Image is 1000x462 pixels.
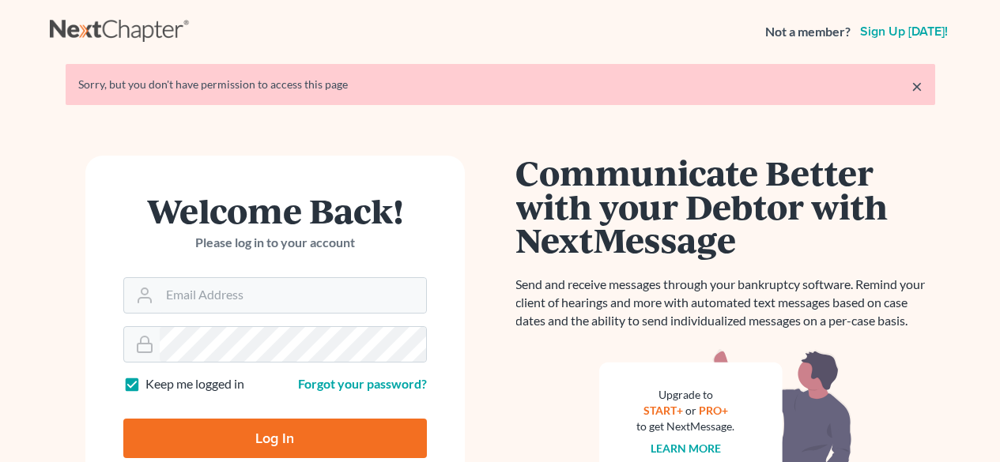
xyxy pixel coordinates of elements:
[516,276,935,330] p: Send and receive messages through your bankruptcy software. Remind your client of hearings and mo...
[651,441,721,455] a: Learn more
[643,404,683,417] a: START+
[637,419,735,434] div: to get NextMessage.
[516,156,935,257] h1: Communicate Better with your Debtor with NextMessage
[123,234,427,252] p: Please log in to your account
[857,25,951,38] a: Sign up [DATE]!
[145,375,244,393] label: Keep me logged in
[298,376,427,391] a: Forgot your password?
[123,419,427,458] input: Log In
[685,404,696,417] span: or
[123,193,427,227] h1: Welcome Back!
[699,404,728,417] a: PRO+
[765,23,851,41] strong: Not a member?
[911,77,923,96] a: ×
[160,278,426,313] input: Email Address
[637,387,735,403] div: Upgrade to
[78,77,923,92] div: Sorry, but you don't have permission to access this page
